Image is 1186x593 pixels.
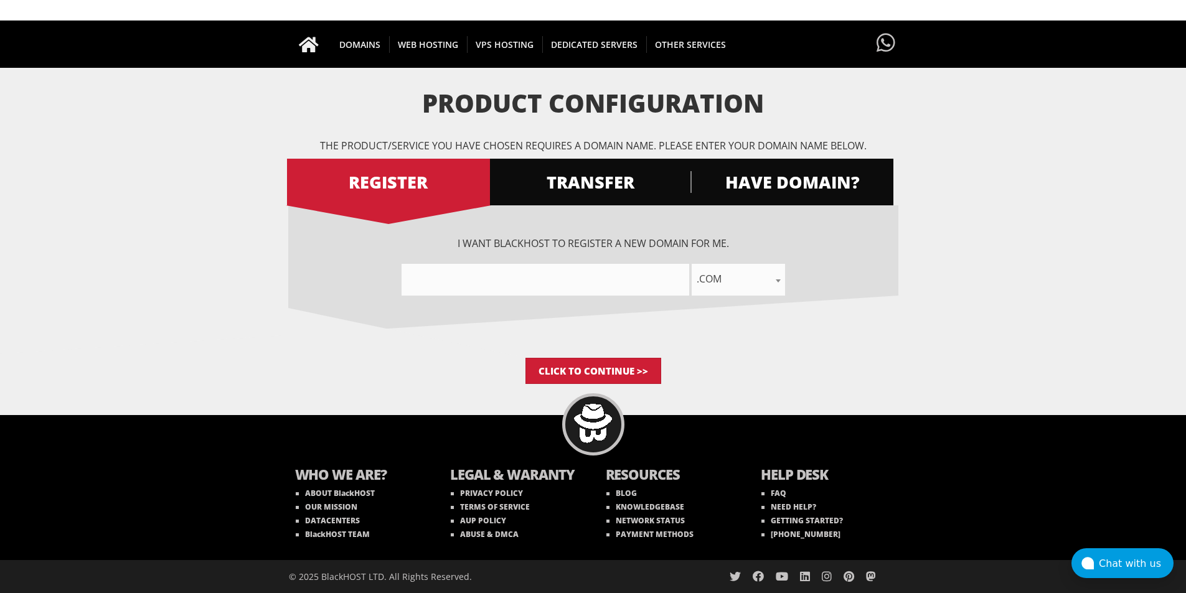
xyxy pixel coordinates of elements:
[690,159,893,205] a: HAVE DOMAIN?
[288,90,898,117] h1: Product Configuration
[1099,558,1174,569] div: Chat with us
[761,515,843,526] a: GETTING STARTED?
[646,21,735,68] a: OTHER SERVICES
[451,488,523,498] a: PRIVACY POLICY
[1071,548,1174,578] button: Chat with us
[389,36,468,53] span: WEB HOSTING
[542,21,647,68] a: DEDICATED SERVERS
[690,171,893,193] span: HAVE DOMAIN?
[606,529,694,539] a: PAYMENT METHODS
[287,159,490,205] a: REGISTER
[606,502,684,512] a: KNOWLEDGEBASE
[761,465,892,487] b: HELP DESK
[761,488,786,498] a: FAQ
[573,404,613,443] img: BlackHOST mascont, Blacky.
[296,488,375,498] a: ABOUT BlackHOST
[287,171,490,193] span: REGISTER
[331,21,390,68] a: DOMAINS
[296,529,370,539] a: BlackHOST TEAM
[296,502,357,512] a: OUR MISSION
[286,21,331,68] a: Go to homepage
[467,21,543,68] a: VPS HOSTING
[451,502,530,512] a: TERMS OF SERVICE
[606,465,737,487] b: RESOURCES
[489,159,692,205] a: TRANSFER
[331,36,390,53] span: DOMAINS
[451,529,519,539] a: ABUSE & DMCA
[296,515,360,526] a: DATACENTERS
[606,515,685,526] a: NETWORK STATUS
[646,36,735,53] span: OTHER SERVICES
[467,36,543,53] span: VPS HOSTING
[525,358,661,384] input: Click to Continue >>
[389,21,468,68] a: WEB HOSTING
[451,515,506,526] a: AUP POLICY
[542,36,647,53] span: DEDICATED SERVERS
[450,465,581,487] b: LEGAL & WARANTY
[761,502,816,512] a: NEED HELP?
[289,560,587,593] div: © 2025 BlackHOST LTD. All Rights Reserved.
[873,21,898,67] a: Have questions?
[288,139,898,152] p: The product/service you have chosen requires a domain name. Please enter your domain name below.
[692,270,785,287] span: .com
[288,236,898,296] div: I want BlackHOST to register a new domain for me.
[606,488,637,498] a: BLOG
[761,529,840,539] a: [PHONE_NUMBER]
[295,465,426,487] b: WHO WE ARE?
[692,264,785,296] span: .com
[489,171,692,193] span: TRANSFER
